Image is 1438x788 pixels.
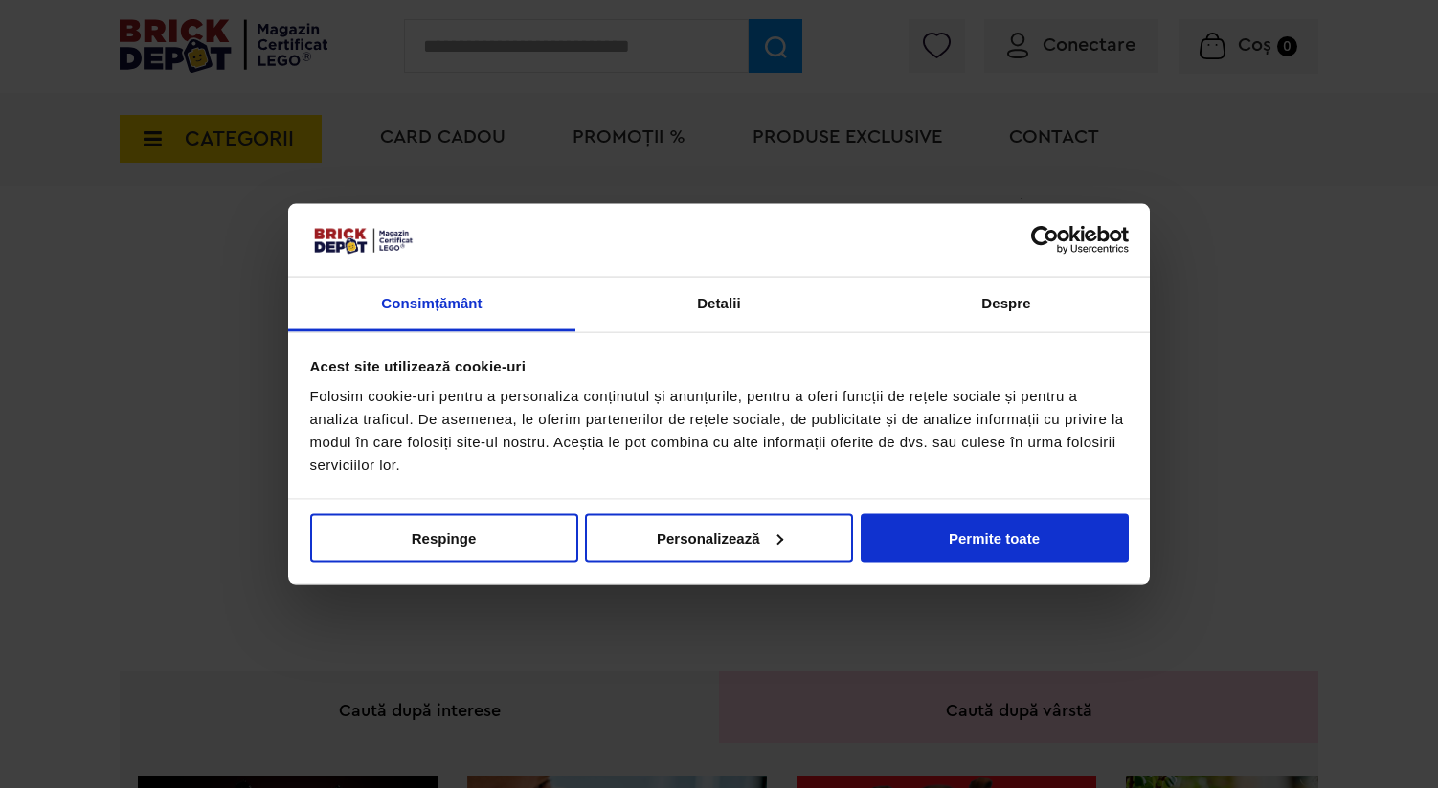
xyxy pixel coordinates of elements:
a: Detalii [575,278,863,332]
button: Permite toate [861,513,1129,562]
a: Consimțământ [288,278,575,332]
button: Personalizează [585,513,853,562]
button: Respinge [310,513,578,562]
a: Usercentrics Cookiebot - opens in a new window [961,225,1129,254]
div: Acest site utilizează cookie-uri [310,354,1129,377]
img: siglă [310,225,416,256]
a: Despre [863,278,1150,332]
div: Folosim cookie-uri pentru a personaliza conținutul și anunțurile, pentru a oferi funcții de rețel... [310,385,1129,477]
